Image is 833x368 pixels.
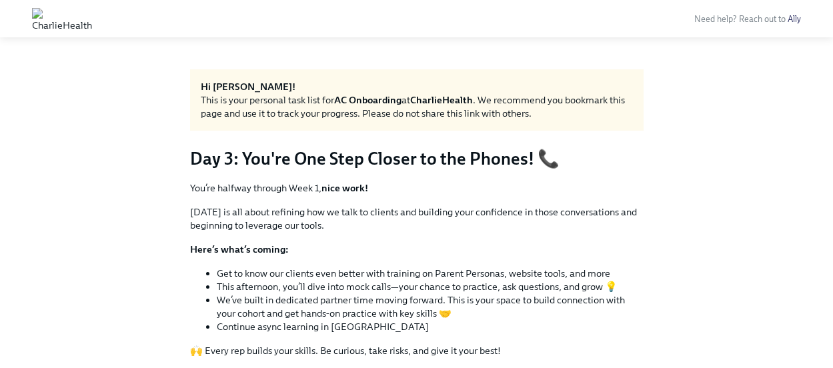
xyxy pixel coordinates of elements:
[217,293,644,320] li: We’ve built in dedicated partner time moving forward. This is your space to build connection with...
[190,205,644,232] p: [DATE] is all about refining how we talk to clients and building your confidence in those convers...
[32,8,92,29] img: CharlieHealth
[201,93,633,120] div: This is your personal task list for at . We recommend you bookmark this page and use it to track ...
[334,94,401,106] strong: AC Onboarding
[694,14,801,24] span: Need help? Reach out to
[321,182,368,194] strong: nice work!
[190,344,644,357] p: 🙌 Every rep builds your skills. Be curious, take risks, and give it your best!
[788,14,801,24] a: Ally
[190,147,644,171] h3: Day 3: You're One Step Closer to the Phones! 📞
[410,94,473,106] strong: CharlieHealth
[190,181,644,195] p: You’re halfway through Week 1,
[217,267,644,280] li: Get to know our clients even better with training on Parent Personas, website tools, and more
[201,81,295,93] strong: Hi [PERSON_NAME]!
[217,280,644,293] li: This afternoon, you’ll dive into mock calls—your chance to practice, ask questions, and grow 💡
[217,320,644,333] li: Continue async learning in [GEOGRAPHIC_DATA]
[190,243,289,255] strong: Here’s what’s coming:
